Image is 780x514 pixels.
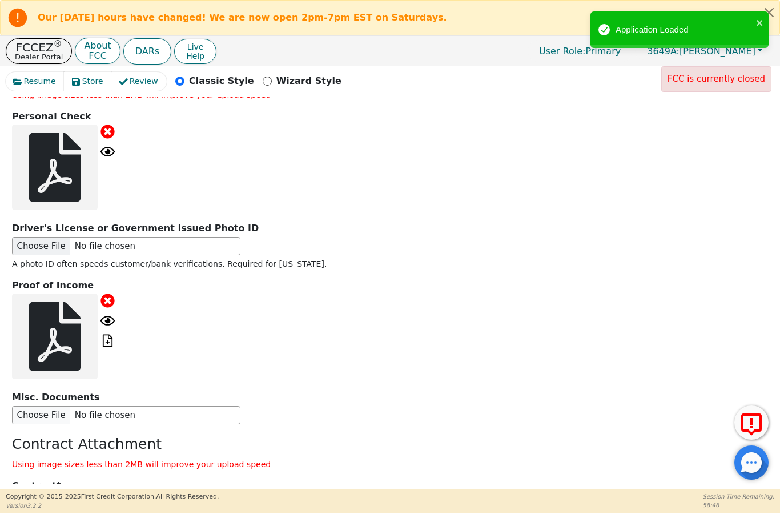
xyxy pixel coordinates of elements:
button: close [756,16,764,29]
div: Application Loaded [616,23,753,37]
span: Store [82,75,103,87]
b: Our [DATE] hours have changed! We are now open 2pm-7pm EST on Saturdays. [38,12,447,23]
p: Using image sizes less than 2MB will improve your upload speed [12,459,768,471]
button: Report Error to FCC [734,405,769,440]
p: Dealer Portal [15,53,63,61]
span: Resume [24,75,56,87]
p: Misc. Documents [12,391,768,404]
span: All Rights Reserved. [156,493,219,500]
button: Review [111,72,167,91]
p: Version 3.2.2 [6,501,219,510]
span: Review [130,75,158,87]
p: Personal Check [12,110,768,123]
p: Driver's License or Government Issued Photo ID [12,222,768,235]
a: User Role:Primary [528,40,632,62]
button: LiveHelp [174,39,216,64]
p: Contract * [12,479,768,493]
p: Proof of Income [12,279,768,292]
span: Help [186,51,204,61]
button: FCCEZ®Dealer Portal [6,38,72,64]
p: Copyright © 2015- 2025 First Credit Corporation. [6,492,219,502]
p: FCC [84,51,111,61]
h3: Contract Attachment [12,436,768,453]
span: Live [186,42,204,51]
button: AboutFCC [75,38,120,65]
span: 3649A: [647,46,680,57]
p: Classic Style [189,74,254,88]
p: Wizard Style [276,74,341,88]
p: 58:46 [703,501,774,509]
p: FCCEZ [15,42,63,53]
p: A photo ID often speeds customer/bank verifications. Required for [US_STATE]. [12,258,768,270]
span: User Role : [539,46,585,57]
button: Close alert [759,1,779,24]
button: Store [64,72,112,91]
p: About [84,41,111,50]
span: FCC is currently closed [668,74,765,84]
button: DARs [123,38,171,65]
sup: ® [54,39,62,49]
p: Session Time Remaining: [703,492,774,501]
span: [PERSON_NAME] [647,46,755,57]
p: Primary [528,40,632,62]
button: Resume [6,72,65,91]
